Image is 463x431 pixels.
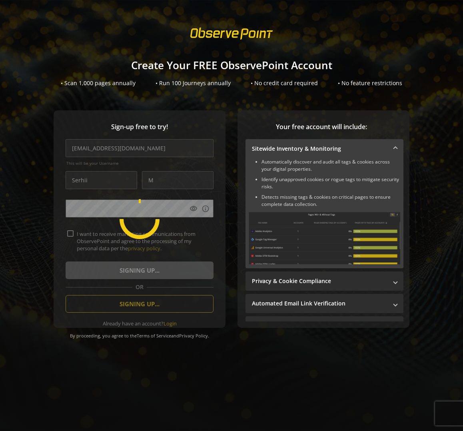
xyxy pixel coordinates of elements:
[245,294,403,313] mat-expansion-panel-header: Automated Email Link Verification
[261,194,400,208] li: Detects missing tags & cookies on critical pages to ensure complete data collection.
[245,316,403,335] mat-expansion-panel-header: Performance Monitoring with Web Vitals
[66,327,214,339] div: By proceeding, you agree to the and .
[137,333,171,339] a: Terms of Service
[245,271,403,291] mat-expansion-panel-header: Privacy & Cookie Compliance
[245,158,403,268] div: Sitewide Inventory & Monitoring
[261,176,400,190] li: Identify unapproved cookies or rogue tags to mitigate security risks.
[156,79,231,87] div: • Run 100 Journeys annually
[252,145,387,153] mat-panel-title: Sitewide Inventory & Monitoring
[338,79,402,87] div: • No feature restrictions
[261,158,400,173] li: Automatically discover and audit all tags & cookies across your digital properties.
[245,139,403,158] mat-expansion-panel-header: Sitewide Inventory & Monitoring
[249,212,400,264] img: Sitewide Inventory & Monitoring
[251,79,318,87] div: • No credit card required
[61,79,136,87] div: • Scan 1,000 pages annually
[252,277,387,285] mat-panel-title: Privacy & Cookie Compliance
[179,333,208,339] a: Privacy Policy
[66,122,214,132] span: Sign-up free to try!
[252,299,387,307] mat-panel-title: Automated Email Link Verification
[245,122,397,132] span: Your free account will include:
